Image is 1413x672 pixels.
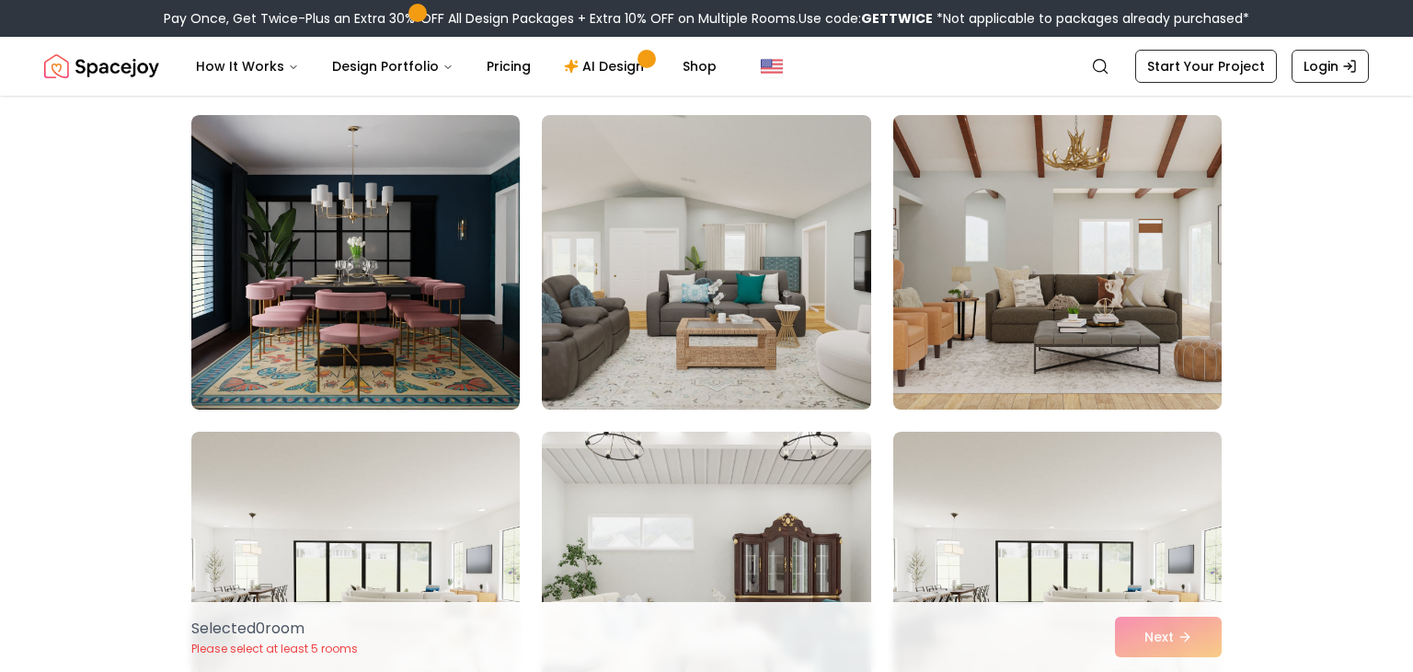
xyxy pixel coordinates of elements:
img: Room room-1 [191,115,520,410]
img: Room room-3 [885,108,1230,417]
nav: Global [44,37,1369,96]
a: Login [1292,50,1369,83]
a: Spacejoy [44,48,159,85]
a: AI Design [549,48,664,85]
img: Spacejoy Logo [44,48,159,85]
div: Pay Once, Get Twice-Plus an Extra 30% OFF All Design Packages + Extra 10% OFF on Multiple Rooms. [164,9,1249,28]
p: Selected 0 room [191,618,358,640]
b: GETTWICE [861,9,933,28]
img: United States [761,55,783,77]
nav: Main [181,48,731,85]
button: How It Works [181,48,314,85]
a: Pricing [472,48,546,85]
button: Design Portfolio [317,48,468,85]
p: Please select at least 5 rooms [191,642,358,656]
a: Start Your Project [1135,50,1277,83]
span: *Not applicable to packages already purchased* [933,9,1249,28]
img: Room room-2 [542,115,870,410]
span: Use code: [798,9,933,28]
a: Shop [668,48,731,85]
